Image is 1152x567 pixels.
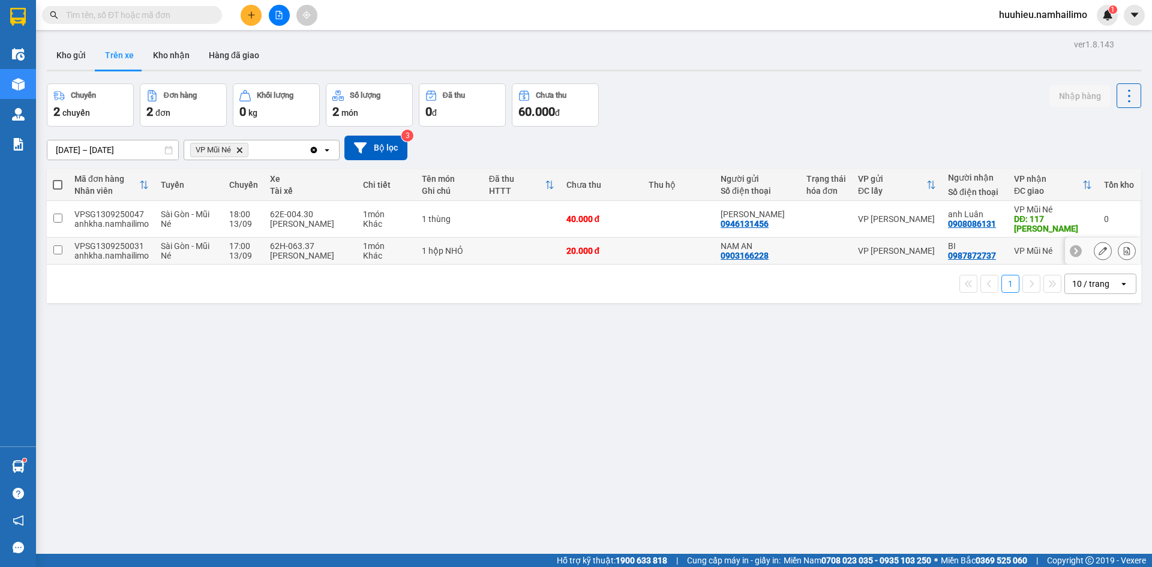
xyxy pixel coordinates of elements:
[47,83,134,127] button: Chuyến2chuyến
[557,554,667,567] span: Hỗ trợ kỹ thuật:
[555,108,560,118] span: đ
[721,251,769,260] div: 0903166228
[146,104,153,119] span: 2
[443,91,465,100] div: Đã thu
[721,219,769,229] div: 0946131456
[676,554,678,567] span: |
[1094,242,1112,260] div: Sửa đơn hàng
[536,91,566,100] div: Chưa thu
[196,145,231,155] span: VP Mũi Né
[115,10,251,25] div: VP Mũi Né
[858,186,926,196] div: ĐC lấy
[302,11,311,19] span: aim
[1049,85,1111,107] button: Nhập hàng
[296,5,317,26] button: aim
[976,556,1027,565] strong: 0369 525 060
[164,91,197,100] div: Đơn hàng
[247,11,256,19] span: plus
[10,8,26,26] img: logo-vxr
[12,108,25,121] img: warehouse-icon
[512,83,599,127] button: Chưa thu60.000đ
[1085,556,1094,565] span: copyright
[236,146,243,154] svg: Delete
[363,209,410,219] div: 1 món
[12,78,25,91] img: warehouse-icon
[229,241,258,251] div: 17:00
[1072,278,1109,290] div: 10 / trang
[229,209,258,219] div: 18:00
[1111,5,1115,14] span: 1
[948,219,996,229] div: 0908086131
[257,91,293,100] div: Khối lượng
[363,180,410,190] div: Chi tiết
[948,173,1002,182] div: Người nhận
[241,5,262,26] button: plus
[269,5,290,26] button: file-add
[68,169,155,201] th: Toggle SortBy
[74,209,149,219] div: VPSG1309250047
[422,246,477,256] div: 1 hộp NHỎ
[489,186,545,196] div: HTTT
[483,169,560,201] th: Toggle SortBy
[233,83,320,127] button: Khối lượng0kg
[566,246,637,256] div: 20.000 đ
[948,187,1002,197] div: Số điện thoại
[616,556,667,565] strong: 1900 633 818
[326,83,413,127] button: Số lượng2món
[10,39,106,53] div: [PERSON_NAME]
[115,62,132,75] span: DĐ:
[425,104,432,119] span: 0
[858,246,936,256] div: VP [PERSON_NAME]
[1109,5,1117,14] sup: 1
[1124,5,1145,26] button: caret-down
[422,214,477,224] div: 1 thùng
[322,145,332,155] svg: open
[948,251,996,260] div: 0987872737
[229,219,258,229] div: 13/09
[140,83,227,127] button: Đơn hàng2đơn
[71,91,96,100] div: Chuyến
[239,104,246,119] span: 0
[12,48,25,61] img: warehouse-icon
[806,186,846,196] div: hóa đơn
[489,174,545,184] div: Đã thu
[363,219,410,229] div: Khác
[74,251,149,260] div: anhkha.namhailimo
[806,174,846,184] div: Trạng thái
[1102,10,1113,20] img: icon-new-feature
[270,241,351,251] div: 62H-063.37
[1036,554,1038,567] span: |
[161,180,217,190] div: Tuyến
[1104,180,1134,190] div: Tồn kho
[721,241,794,251] div: NAM AN
[270,186,351,196] div: Tài xế
[566,214,637,224] div: 40.000 đ
[721,209,794,219] div: Lê Trang
[419,83,506,127] button: Đã thu0đ
[721,174,794,184] div: Người gửi
[143,41,199,70] button: Kho nhận
[1001,275,1019,293] button: 1
[1008,169,1098,201] th: Toggle SortBy
[422,174,477,184] div: Tên món
[649,180,709,190] div: Thu hộ
[248,108,257,118] span: kg
[363,251,410,260] div: Khác
[275,11,283,19] span: file-add
[948,209,1002,219] div: anh Luân
[155,108,170,118] span: đơn
[95,41,143,70] button: Trên xe
[1014,246,1092,256] div: VP Mũi Né
[229,180,258,190] div: Chuyến
[989,7,1097,22] span: huuhieu.namhailimo
[934,558,938,563] span: ⚪️
[74,186,139,196] div: Nhân viên
[1129,10,1140,20] span: caret-down
[341,108,358,118] span: món
[229,251,258,260] div: 13/09
[251,144,252,156] input: Selected VP Mũi Né.
[1119,279,1129,289] svg: open
[270,174,351,184] div: Xe
[332,104,339,119] span: 2
[566,180,637,190] div: Chưa thu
